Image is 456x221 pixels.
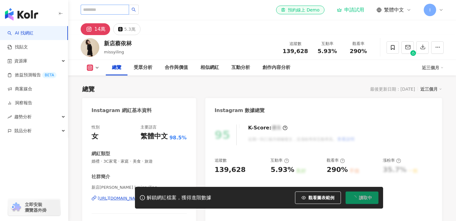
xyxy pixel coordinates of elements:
div: 最後更新日期：[DATE] [370,87,415,92]
div: 互動分析 [231,64,250,71]
div: 追蹤數 [283,41,308,47]
div: 性別 [92,124,100,130]
a: 申請試用 [337,7,364,13]
span: 趨勢分析 [14,110,32,124]
div: 創作內容分析 [262,64,290,71]
img: logo [5,8,38,20]
button: 14萬 [81,23,110,35]
span: 5.93% [318,48,337,54]
div: 互動率 [315,41,339,47]
div: 網紅類型 [92,151,110,157]
div: 追蹤數 [215,158,227,163]
div: Instagram 網紅基本資料 [92,107,152,114]
div: K-Score : [248,124,288,131]
div: 預約線上 Demo [281,7,320,13]
div: 相似網紅 [200,64,219,71]
div: 互動率 [270,158,289,163]
a: 找貼文 [7,44,28,50]
div: 290% [327,165,348,175]
div: 漲粉率 [383,158,401,163]
span: rise [7,115,12,119]
span: loading [351,195,357,201]
span: 婚禮 · 3C家電 · 家庭 · 美食 · 旅遊 [92,159,187,164]
div: 新店蔡依林 [104,39,132,47]
div: 14萬 [94,25,105,34]
span: 立即安裝 瀏覽器外掛 [25,202,47,213]
a: searchAI 找網紅 [7,30,34,36]
div: Instagram 數據總覽 [215,107,265,114]
a: 效益預測報告BETA [7,72,56,78]
img: chrome extension [10,202,22,212]
span: 競品分析 [14,124,32,138]
img: KOL Avatar [81,38,99,57]
div: 觀看率 [327,158,345,163]
a: 洞察報告 [7,100,32,106]
span: search [132,7,136,12]
div: 總覽 [82,85,95,93]
div: 解鎖網紅檔案，獲得進階數據 [147,195,211,201]
div: 近三個月 [422,63,444,73]
span: 繁體中文 [384,7,404,13]
div: 女 [92,132,98,141]
span: missyiling [104,50,124,54]
button: 5.3萬 [113,23,140,35]
span: I [429,7,431,13]
a: chrome extension立即安裝 瀏覽器外掛 [8,199,60,216]
span: 讀取中 [359,195,372,200]
span: 290% [350,48,367,54]
button: 觀看圖表範例 [295,192,341,204]
span: 觀看圖表範例 [308,195,334,200]
div: 5.3萬 [124,25,135,34]
div: 主要語言 [141,124,157,130]
div: 5.93% [270,165,294,175]
div: 受眾分析 [134,64,152,71]
button: 讀取中 [346,192,378,204]
a: 預約線上 Demo [276,6,324,14]
span: 139,628 [283,48,308,54]
div: 總覽 [112,64,121,71]
div: 繁體中文 [141,132,168,141]
span: 98.5% [169,134,187,141]
span: 資源庫 [14,54,27,68]
a: 商案媒合 [7,86,32,92]
div: 合作與價值 [165,64,188,71]
div: 近三個月 [420,85,442,93]
div: 139,628 [215,165,246,175]
div: 社群簡介 [92,174,110,180]
div: 觀看率 [346,41,370,47]
span: 新店[PERSON_NAME] | missyiling [92,185,187,190]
